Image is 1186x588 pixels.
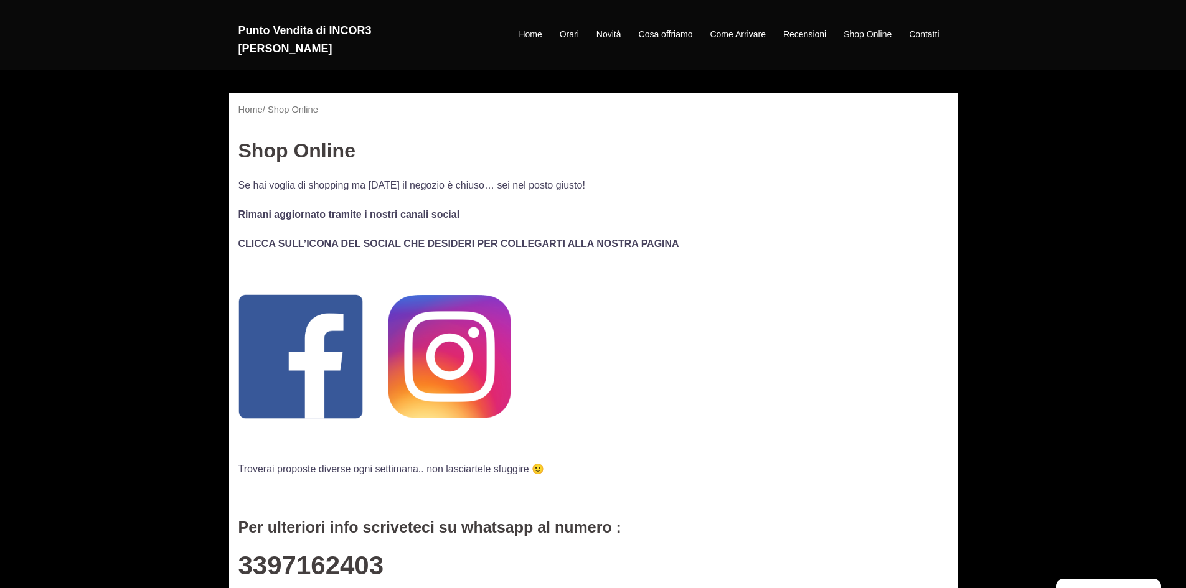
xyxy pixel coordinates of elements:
strong: CLICCA SULL’ICONA DEL SOCIAL CHE DESIDERI PER COLLEGARTI ALLA NOSTRA PAGINA [238,238,679,249]
a: Recensioni [783,27,826,42]
p: Troverai proposte diverse ogni settimana.. non lasciartele sfuggire 🙂 [238,460,948,477]
h2: 3397162403 [238,551,948,580]
a: Cosa offriamo [639,27,693,42]
p: Se hai voglia di shopping ma [DATE] il negozio è chiuso… sei nel posto giusto! [238,177,948,194]
a: Home [519,27,542,42]
a: Home [238,105,263,114]
nav: / Shop Online [238,102,948,121]
a: Novità [596,27,621,42]
a: Shop Online [844,27,892,42]
a: Orari [560,27,579,42]
b: Rimani aggiornato tramite i nostri canali social [238,209,460,220]
h4: Per ulteriori info scriveteci su whatsapp al numero : [238,519,948,536]
h3: Shop Online [238,140,948,162]
h2: Punto Vendita di INCOR3 [PERSON_NAME] [238,22,463,58]
a: Contatti [909,27,939,42]
a: Come Arrivare [710,27,765,42]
